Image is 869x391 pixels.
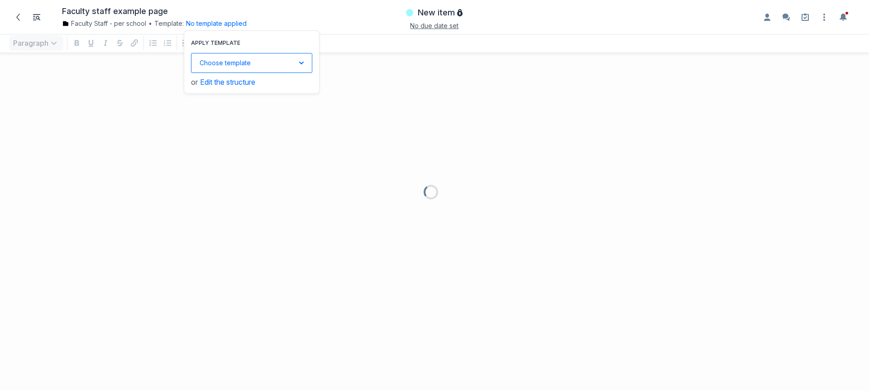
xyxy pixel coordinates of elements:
h4: Apply template [191,38,312,48]
span: • [148,19,152,28]
a: Edit the structure [200,77,255,87]
button: Enable the commenting sidebar [779,10,793,24]
a: Back [10,10,26,25]
div: Paragraph [7,34,65,53]
div: No template appliedApply templateChoose templateorEdit the structure [184,19,247,28]
a: Setup guide [798,10,812,24]
button: Choose template [191,53,312,73]
span: No due date set [410,22,458,29]
button: No template applied [186,19,247,28]
div: or [191,73,312,87]
div: Template: [62,19,287,28]
button: Toggle the notification sidebar [836,10,850,24]
h1: Faculty staff example page [62,6,168,17]
button: Toggle Item List [29,10,44,24]
a: Faculty Staff - per school [62,19,146,28]
button: No due date set [410,21,458,30]
h3: New item [418,7,455,18]
div: New itemNo due date set [296,5,573,29]
button: New item [405,5,464,21]
button: Enable the assignees sidebar [760,10,774,24]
